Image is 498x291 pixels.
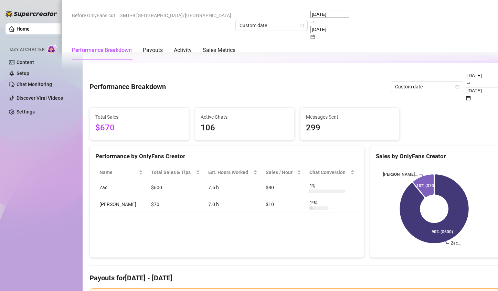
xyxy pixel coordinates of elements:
a: Settings [17,109,35,115]
img: logo-BBDzfeDw.svg [6,10,57,17]
input: End date [310,26,349,33]
span: calendar [300,23,304,28]
td: 7.0 h [204,196,262,213]
td: $80 [262,179,305,196]
span: 19 % [309,199,320,206]
span: calendar [455,85,459,89]
span: Active Chats [201,113,289,121]
span: swap-right [466,80,471,85]
td: $10 [262,196,305,213]
td: $70 [147,196,204,213]
div: Performance by OnlyFans Creator [95,152,359,161]
input: Start date [310,11,349,18]
span: Chat Conversion [309,169,349,176]
span: Izzy AI Chatter [10,46,44,53]
a: Setup [17,71,29,76]
h4: Performance Breakdown [89,82,166,91]
th: Total Sales & Tips [147,166,204,179]
th: Name [95,166,147,179]
span: $670 [95,121,183,134]
span: Total Sales & Tips [151,169,194,176]
a: Chat Monitoring [17,82,52,87]
span: Before OnlyFans cut [72,10,115,21]
td: [PERSON_NAME]… [95,196,147,213]
td: Zac… [95,179,147,196]
div: Performance Breakdown [72,46,132,54]
span: 299 [306,121,394,134]
a: Content [17,60,34,65]
span: Sales / Hour [266,169,295,176]
span: Total Sales [95,113,183,121]
div: Payouts [143,46,163,54]
div: Activity [174,46,192,54]
span: Name [99,169,137,176]
a: Discover Viral Videos [17,95,63,101]
span: to [310,19,315,24]
span: to [466,80,471,86]
text: [PERSON_NAME]… [383,172,417,177]
span: swap-right [310,19,315,24]
a: Home [17,26,30,32]
span: calendar [310,34,315,39]
td: $600 [147,179,204,196]
div: Est. Hours Worked [208,169,252,176]
td: 7.5 h [204,179,262,196]
span: 1 % [309,182,320,190]
span: Custom date [395,82,459,92]
img: AI Chatter [47,44,58,54]
span: Messages Sent [306,113,394,121]
text: Zac… [451,241,461,246]
span: 106 [201,121,289,134]
span: GMT+8 [GEOGRAPHIC_DATA]/[GEOGRAPHIC_DATA] [119,10,231,21]
div: Sales Metrics [203,46,235,54]
span: calendar [466,96,471,100]
th: Chat Conversion [305,166,359,179]
th: Sales / Hour [262,166,305,179]
span: Custom date [240,20,304,31]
